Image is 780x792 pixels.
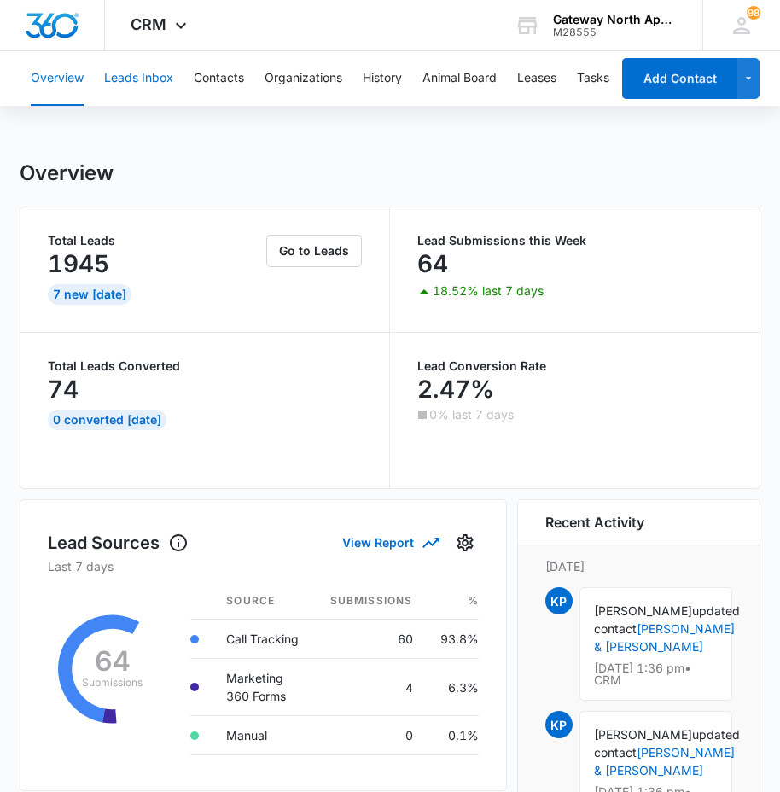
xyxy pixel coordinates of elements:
td: Marketing 360 Forms [212,659,316,716]
a: [PERSON_NAME] & [PERSON_NAME] [594,621,735,654]
span: CRM [131,15,166,33]
button: Animal Board [422,51,497,106]
button: Settings [451,529,479,556]
h1: Lead Sources [48,530,189,556]
div: account name [553,13,678,26]
span: KP [545,711,573,738]
h6: Recent Activity [545,512,644,533]
button: Leads Inbox [104,51,173,106]
a: Go to Leads [266,243,362,258]
th: Source [212,583,316,620]
button: Go to Leads [266,235,362,267]
div: account id [553,26,678,38]
span: KP [545,587,573,614]
p: Total Leads Converted [48,360,362,372]
div: notifications count [747,6,760,20]
p: Lead Submissions this Week [417,235,732,247]
span: [PERSON_NAME] [594,603,692,618]
h1: Overview [20,160,114,186]
button: History [363,51,402,106]
p: 18.52% last 7 days [433,285,544,297]
td: 0.1% [427,716,479,755]
button: Organizations [265,51,342,106]
td: Call Tracking [212,620,316,659]
td: 93.8% [427,620,479,659]
div: 0 Converted [DATE] [48,410,166,430]
button: Overview [31,51,84,106]
button: Contacts [194,51,244,106]
td: 4 [317,659,427,716]
span: 98 [747,6,760,20]
a: [PERSON_NAME] & [PERSON_NAME] [594,745,735,777]
p: 1945 [48,250,109,277]
p: Total Leads [48,235,263,247]
button: View Report [342,527,438,557]
th: % [427,583,479,620]
p: 0% last 7 days [429,409,514,421]
td: 0 [317,716,427,755]
div: 7 New [DATE] [48,284,131,305]
td: 60 [317,620,427,659]
span: [PERSON_NAME] [594,727,692,742]
p: Lead Conversion Rate [417,360,732,372]
p: [DATE] 1:36 pm • CRM [594,662,718,686]
td: Manual [212,716,316,755]
td: 6.3% [427,659,479,716]
button: Add Contact [622,58,737,99]
p: 74 [48,376,79,403]
p: 64 [417,250,448,277]
th: Submissions [317,583,427,620]
p: Last 7 days [48,557,479,575]
button: Tasks [577,51,609,106]
button: Leases [517,51,556,106]
p: 2.47% [417,376,494,403]
p: [DATE] [545,557,732,575]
